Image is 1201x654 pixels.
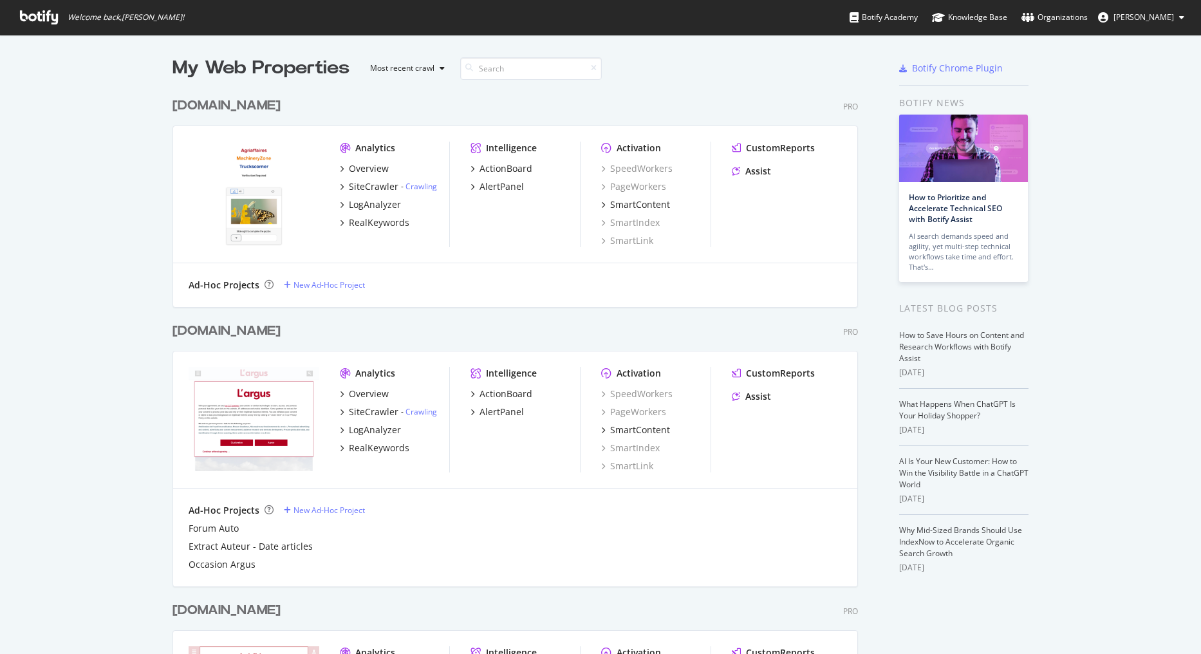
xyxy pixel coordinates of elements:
[601,234,653,247] a: SmartLink
[843,101,858,112] div: Pro
[340,442,409,454] a: RealKeywords
[349,180,398,193] div: SiteCrawler
[172,601,281,620] div: [DOMAIN_NAME]
[340,406,437,418] a: SiteCrawler- Crawling
[470,180,524,193] a: AlertPanel
[899,96,1029,110] div: Botify news
[172,97,281,115] div: [DOMAIN_NAME]
[912,62,1003,75] div: Botify Chrome Plugin
[899,562,1029,574] div: [DATE]
[1113,12,1174,23] span: Julien Colas
[172,55,349,81] div: My Web Properties
[401,181,437,192] div: -
[601,460,653,472] a: SmartLink
[340,162,389,175] a: Overview
[843,606,858,617] div: Pro
[68,12,184,23] span: Welcome back, [PERSON_NAME] !
[460,57,602,80] input: Search
[899,424,1029,436] div: [DATE]
[172,322,286,341] a: [DOMAIN_NAME]
[899,301,1029,315] div: Latest Blog Posts
[843,326,858,337] div: Pro
[470,162,532,175] a: ActionBoard
[899,398,1016,421] a: What Happens When ChatGPT Is Your Holiday Shopper?
[293,505,365,516] div: New Ad-Hoc Project
[486,142,537,154] div: Intelligence
[189,522,239,535] a: Forum Auto
[850,11,918,24] div: Botify Academy
[293,279,365,290] div: New Ad-Hoc Project
[172,601,286,620] a: [DOMAIN_NAME]
[479,406,524,418] div: AlertPanel
[470,406,524,418] a: AlertPanel
[189,504,259,517] div: Ad-Hoc Projects
[479,162,532,175] div: ActionBoard
[405,406,437,417] a: Crawling
[746,142,815,154] div: CustomReports
[617,142,661,154] div: Activation
[909,231,1018,272] div: AI search demands speed and agility, yet multi-step technical workflows take time and effort. Tha...
[189,540,313,553] a: Extract Auteur - Date articles
[355,367,395,380] div: Analytics
[745,390,771,403] div: Assist
[340,216,409,229] a: RealKeywords
[909,192,1002,225] a: How to Prioritize and Accelerate Technical SEO with Botify Assist
[405,181,437,192] a: Crawling
[601,406,666,418] a: PageWorkers
[349,162,389,175] div: Overview
[284,279,365,290] a: New Ad-Hoc Project
[349,388,389,400] div: Overview
[340,388,389,400] a: Overview
[370,64,434,72] div: Most recent crawl
[189,142,319,246] img: agriaffaires.de
[601,162,673,175] a: SpeedWorkers
[899,456,1029,490] a: AI Is Your New Customer: How to Win the Visibility Battle in a ChatGPT World
[601,180,666,193] a: PageWorkers
[401,406,437,417] div: -
[899,62,1003,75] a: Botify Chrome Plugin
[470,388,532,400] a: ActionBoard
[601,424,670,436] a: SmartContent
[486,367,537,380] div: Intelligence
[601,216,660,229] a: SmartIndex
[899,525,1022,559] a: Why Mid-Sized Brands Should Use IndexNow to Accelerate Organic Search Growth
[349,406,398,418] div: SiteCrawler
[340,180,437,193] a: SiteCrawler- Crawling
[610,424,670,436] div: SmartContent
[601,388,673,400] div: SpeedWorkers
[349,216,409,229] div: RealKeywords
[340,424,401,436] a: LogAnalyzer
[1088,7,1195,28] button: [PERSON_NAME]
[349,442,409,454] div: RealKeywords
[360,58,450,79] button: Most recent crawl
[479,180,524,193] div: AlertPanel
[899,115,1028,182] img: How to Prioritize and Accelerate Technical SEO with Botify Assist
[349,424,401,436] div: LogAnalyzer
[172,97,286,115] a: [DOMAIN_NAME]
[732,390,771,403] a: Assist
[732,165,771,178] a: Assist
[172,322,281,341] div: [DOMAIN_NAME]
[601,198,670,211] a: SmartContent
[479,388,532,400] div: ActionBoard
[355,142,395,154] div: Analytics
[284,505,365,516] a: New Ad-Hoc Project
[1021,11,1088,24] div: Organizations
[349,198,401,211] div: LogAnalyzer
[340,198,401,211] a: LogAnalyzer
[610,198,670,211] div: SmartContent
[189,558,256,571] a: Occasion Argus
[746,367,815,380] div: CustomReports
[601,442,660,454] a: SmartIndex
[899,367,1029,378] div: [DATE]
